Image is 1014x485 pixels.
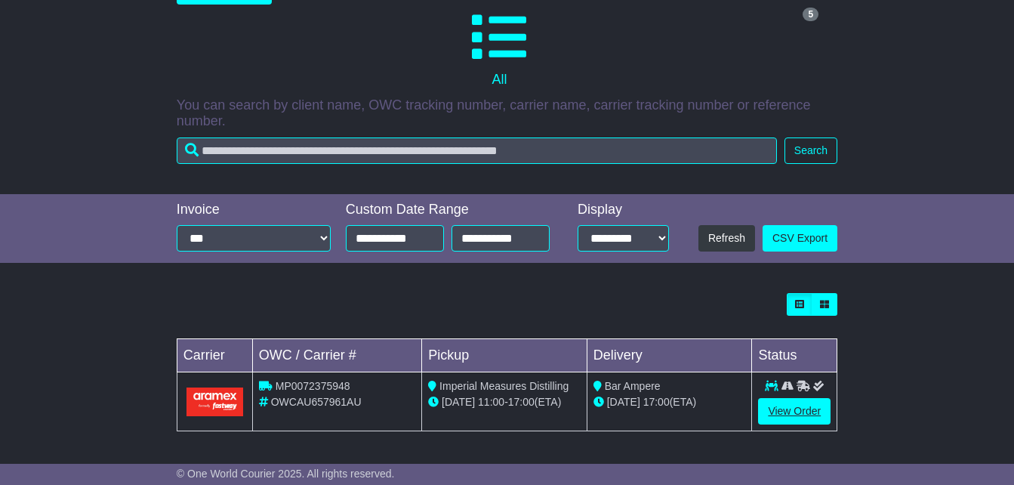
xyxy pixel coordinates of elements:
div: Display [578,202,669,218]
button: Refresh [698,225,755,252]
span: 17:00 [643,396,670,408]
span: Imperial Measures Distilling [439,380,569,392]
span: 11:00 [478,396,504,408]
td: Status [752,339,837,372]
span: 5 [803,8,818,21]
span: © One World Courier 2025. All rights reserved. [177,468,395,480]
td: Pickup [422,339,587,372]
img: Aramex.png [186,388,243,415]
div: Invoice [177,202,331,218]
span: MP0072375948 [276,380,350,392]
span: [DATE] [442,396,475,408]
td: Carrier [177,339,252,372]
span: OWCAU657961AU [271,396,362,408]
button: Search [784,137,837,164]
span: Bar Ampere [605,380,661,392]
td: Delivery [587,339,752,372]
p: You can search by client name, OWC tracking number, carrier name, carrier tracking number or refe... [177,97,837,130]
div: (ETA) [593,394,746,410]
span: [DATE] [607,396,640,408]
a: View Order [758,398,831,425]
td: OWC / Carrier # [252,339,421,372]
div: Custom Date Range [346,202,556,218]
a: CSV Export [763,225,837,252]
div: - (ETA) [428,394,581,410]
a: 5 All [177,5,822,94]
span: 17:00 [508,396,535,408]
